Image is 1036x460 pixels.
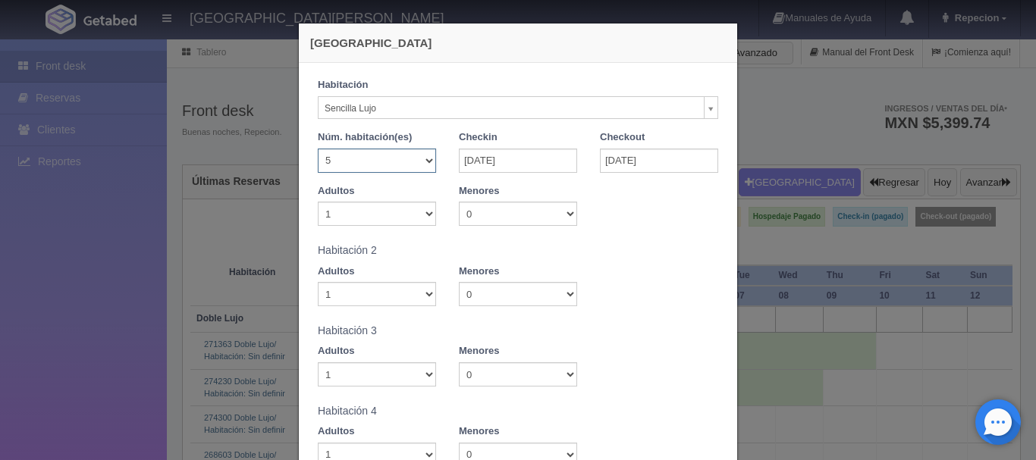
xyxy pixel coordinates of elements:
label: Menores [459,264,499,279]
label: Checkin [459,130,498,145]
label: Adultos [318,184,354,199]
label: Checkout [600,130,645,145]
a: Sencilla Lujo [318,96,718,119]
label: Habitación [318,78,368,92]
span: Sencilla Lujo [325,97,698,120]
label: Adultos [318,424,354,439]
h4: [GEOGRAPHIC_DATA] [310,35,726,51]
h5: Habitación 4 [318,405,718,417]
label: Adultos [318,344,354,358]
label: Núm. habitación(es) [318,130,412,145]
label: Adultos [318,264,354,279]
input: DD-MM-AAAA [600,149,718,173]
label: Menores [459,344,499,358]
h5: Habitación 2 [318,245,718,256]
h5: Habitación 3 [318,325,718,336]
label: Menores [459,184,499,199]
label: Menores [459,424,499,439]
input: DD-MM-AAAA [459,149,577,173]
